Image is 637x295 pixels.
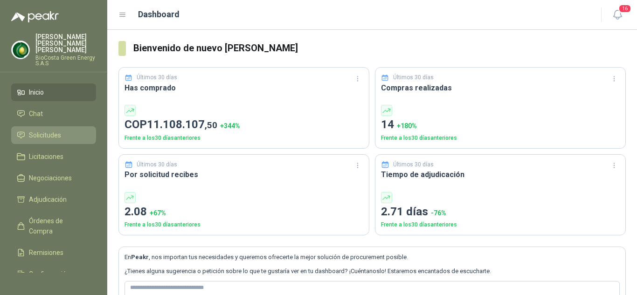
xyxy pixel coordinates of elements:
h3: Compras realizadas [381,82,620,94]
a: Licitaciones [11,148,96,165]
span: Licitaciones [29,151,63,162]
p: Frente a los 30 días anteriores [125,134,363,143]
p: Últimos 30 días [393,160,434,169]
p: Frente a los 30 días anteriores [381,134,620,143]
span: + 344 % [220,122,240,130]
span: Chat [29,109,43,119]
h3: Tiempo de adjudicación [381,169,620,180]
p: En , nos importan tus necesidades y queremos ofrecerte la mejor solución de procurement posible. [125,253,620,262]
p: [PERSON_NAME] [PERSON_NAME] [PERSON_NAME] [35,34,96,53]
span: Configuración [29,269,70,279]
span: Remisiones [29,247,63,258]
h3: Bienvenido de nuevo [PERSON_NAME] [133,41,626,55]
p: Últimos 30 días [137,160,177,169]
h3: Has comprado [125,82,363,94]
span: 11.108.107 [147,118,217,131]
img: Logo peakr [11,11,59,22]
a: Chat [11,105,96,123]
p: Frente a los 30 días anteriores [381,220,620,229]
p: BioCosta Green Energy S.A.S [35,55,96,66]
b: Peakr [131,254,149,261]
p: Últimos 30 días [393,73,434,82]
span: Negociaciones [29,173,72,183]
span: Solicitudes [29,130,61,140]
p: 2.08 [125,203,363,221]
a: Órdenes de Compra [11,212,96,240]
p: Últimos 30 días [137,73,177,82]
span: 16 [618,4,631,13]
span: ,50 [205,120,217,130]
h3: Por solicitud recibes [125,169,363,180]
p: 14 [381,116,620,134]
p: Frente a los 30 días anteriores [125,220,363,229]
a: Adjudicación [11,191,96,208]
button: 16 [609,7,626,23]
a: Remisiones [11,244,96,261]
span: Inicio [29,87,44,97]
span: -76 % [431,209,446,217]
span: Adjudicación [29,194,67,205]
span: + 180 % [397,122,417,130]
span: Órdenes de Compra [29,216,87,236]
a: Configuración [11,265,96,283]
a: Negociaciones [11,169,96,187]
img: Company Logo [12,41,29,59]
span: + 67 % [150,209,166,217]
p: COP [125,116,363,134]
a: Inicio [11,83,96,101]
p: 2.71 días [381,203,620,221]
a: Solicitudes [11,126,96,144]
p: ¿Tienes alguna sugerencia o petición sobre lo que te gustaría ver en tu dashboard? ¡Cuéntanoslo! ... [125,267,620,276]
h1: Dashboard [138,8,180,21]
